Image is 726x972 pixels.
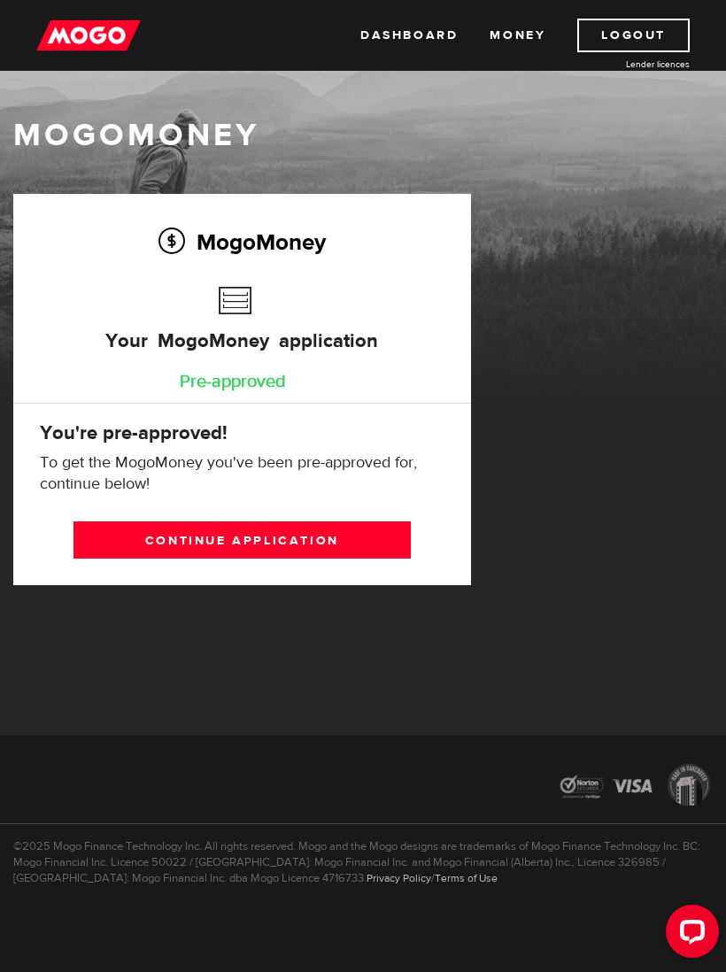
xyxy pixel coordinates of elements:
a: Dashboard [360,19,458,52]
p: To get the MogoMoney you've been pre-approved for, continue below! [40,452,444,495]
img: legal-icons-92a2ffecb4d32d839781d1b4e4802d7b.png [544,751,726,823]
h2: MogoMoney [40,223,444,260]
a: Logout [577,19,690,52]
a: Continue application [73,521,411,559]
iframe: LiveChat chat widget [652,898,726,972]
h3: Your MogoMoney application [105,278,378,379]
h1: MogoMoney [13,117,713,154]
a: Terms of Use [435,871,498,885]
h4: You're pre-approved! [40,420,444,445]
div: Pre-approved [31,364,436,399]
a: Money [490,19,545,52]
a: Privacy Policy [367,871,431,885]
a: Lender licences [557,58,690,71]
img: mogo_logo-11ee424be714fa7cbb0f0f49df9e16ec.png [36,19,141,52]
